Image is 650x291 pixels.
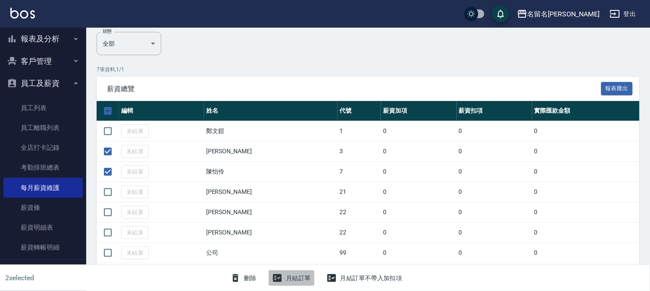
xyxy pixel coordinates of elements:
[532,121,640,141] td: 0
[381,202,456,222] td: 0
[492,5,509,22] button: save
[204,222,338,243] td: [PERSON_NAME]
[227,270,260,286] button: 刪除
[338,121,381,141] td: 1
[381,101,456,121] th: 薪資加項
[338,101,381,121] th: 代號
[204,161,338,182] td: 陳怡伶
[528,9,600,19] div: 名留名[PERSON_NAME]
[97,66,640,73] p: 7 筆資料, 1 / 1
[107,85,601,93] span: 薪資總覽
[338,182,381,202] td: 21
[457,141,532,161] td: 0
[381,121,456,141] td: 0
[10,8,35,19] img: Logo
[338,202,381,222] td: 22
[3,138,83,158] a: 全店打卡記錄
[532,182,640,202] td: 0
[381,243,456,263] td: 0
[204,202,338,222] td: [PERSON_NAME]
[381,141,456,161] td: 0
[119,101,204,121] th: 編輯
[514,5,603,23] button: 名留名[PERSON_NAME]
[3,237,83,257] a: 薪資轉帳明細
[323,270,406,286] button: 月結訂單不帶入加扣項
[204,101,338,121] th: 姓名
[338,243,381,263] td: 99
[204,121,338,141] td: 鄭文鎧
[532,202,640,222] td: 0
[601,82,633,95] button: 報表匯出
[457,202,532,222] td: 0
[3,218,83,237] a: 薪資明細表
[103,28,112,35] label: 狀態
[269,270,314,286] button: 月結訂單
[457,182,532,202] td: 0
[457,243,532,263] td: 0
[457,222,532,243] td: 0
[532,222,640,243] td: 0
[3,28,83,50] button: 報表及分析
[606,6,640,22] button: 登出
[532,101,640,121] th: 實際匯款金額
[338,222,381,243] td: 22
[532,161,640,182] td: 0
[338,141,381,161] td: 3
[204,182,338,202] td: [PERSON_NAME]
[381,222,456,243] td: 0
[3,50,83,73] button: 客戶管理
[457,161,532,182] td: 0
[3,198,83,218] a: 薪資條
[3,118,83,138] a: 員工離職列表
[532,243,640,263] td: 0
[5,272,218,283] h6: 2 selected
[457,121,532,141] td: 0
[97,32,161,55] div: 全部
[381,161,456,182] td: 0
[204,141,338,161] td: [PERSON_NAME]
[457,101,532,121] th: 薪資扣項
[532,141,640,161] td: 0
[601,84,633,92] a: 報表匯出
[3,72,83,95] button: 員工及薪資
[381,182,456,202] td: 0
[338,161,381,182] td: 7
[204,243,338,263] td: 公司
[3,178,83,198] a: 每月薪資維護
[3,158,83,177] a: 考勤排班總表
[3,98,83,118] a: 員工列表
